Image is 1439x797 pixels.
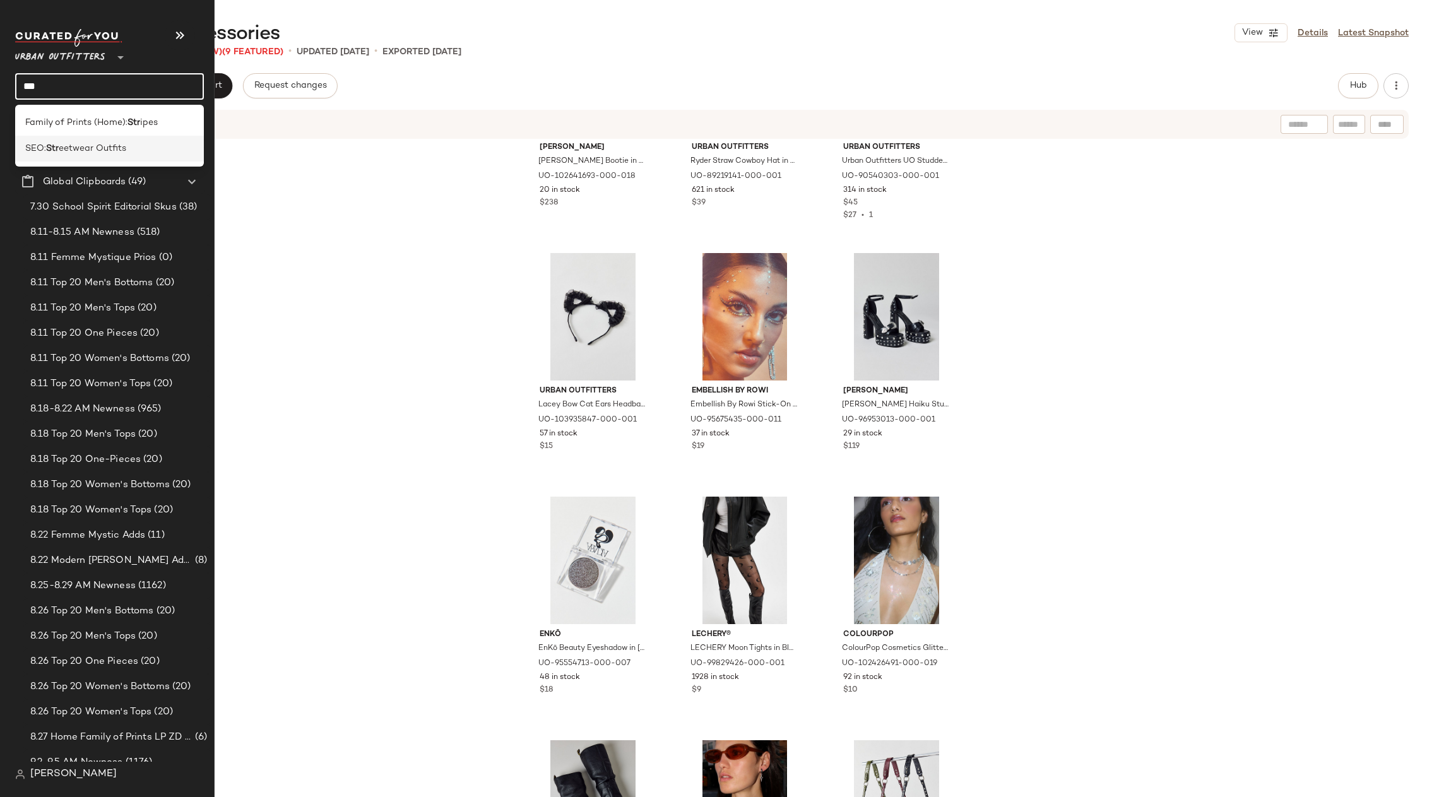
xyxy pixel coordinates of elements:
[692,142,798,153] span: Urban Outfitters
[134,225,160,240] span: (518)
[842,156,949,167] span: Urban Outfitters UO Studded Leather Tie Belt in Black/Silver, Women's at Urban Outfitters
[1349,81,1367,91] span: Hub
[1241,28,1263,38] span: View
[842,171,939,182] span: UO-90540303-000-001
[540,441,553,452] span: $15
[538,156,645,167] span: [PERSON_NAME] Bootie in White/Black, Women's at Urban Outfitters
[169,351,191,366] span: (20)
[538,658,631,670] span: UO-95554713-000-007
[138,326,159,341] span: (20)
[843,672,882,683] span: 92 in stock
[692,441,704,452] span: $19
[145,528,165,543] span: (11)
[138,654,160,669] span: (20)
[538,643,645,654] span: EnKō Beauty Eyeshadow in [GEOGRAPHIC_DATA] at Urban Outfitters
[1235,23,1288,42] button: View
[288,44,292,59] span: •
[530,497,656,624] img: 95554713_007_b
[1298,27,1328,40] a: Details
[151,705,173,719] span: (20)
[538,171,636,182] span: UO-102641693-000-018
[15,29,122,47] img: cfy_white_logo.C9jOOHJF.svg
[151,377,172,391] span: (20)
[170,680,191,694] span: (20)
[140,116,158,129] span: ipes
[843,198,858,209] span: $45
[43,175,126,189] span: Global Clipboards
[170,478,191,492] span: (20)
[538,415,637,426] span: UO-103935847-000-001
[30,301,135,316] span: 8.11 Top 20 Men's Tops
[538,399,645,411] span: Lacey Bow Cat Ears Headband in Black, Women's at Urban Outfitters
[30,452,141,467] span: 8.18 Top 20 One-Pieces
[135,301,157,316] span: (20)
[30,503,151,517] span: 8.18 Top 20 Women's Tops
[843,211,856,220] span: $27
[843,685,858,696] span: $10
[690,643,797,654] span: LECHERY Moon Tights in Black, Women's at Urban Outfitters
[843,629,950,641] span: ColourPop
[842,658,937,670] span: UO-102426491-000-019
[30,251,157,265] span: 8.11 Femme Mystique Prios
[157,251,172,265] span: (0)
[123,755,153,770] span: (1176)
[30,604,154,618] span: 8.26 Top 20 Men's Bottoms
[869,211,873,220] span: 1
[690,156,797,167] span: Ryder Straw Cowboy Hat in Black, Women's at Urban Outfitters
[540,185,580,196] span: 20 in stock
[30,705,151,719] span: 8.26 Top 20 Women's Tops
[540,685,553,696] span: $18
[692,185,735,196] span: 621 in stock
[30,755,123,770] span: 9.2-9.5 AM Newness
[1338,73,1378,98] button: Hub
[842,399,949,411] span: [PERSON_NAME] Haiku Studded Platform Heel in Black, Women's at Urban Outfitters
[15,43,105,66] span: Urban Outfitters
[540,198,558,209] span: $238
[382,45,461,59] p: Exported [DATE]
[177,200,198,215] span: (38)
[530,253,656,381] img: 103935847_001_b
[682,497,808,624] img: 99829426_001_m
[297,45,369,59] p: updated [DATE]
[30,654,138,669] span: 8.26 Top 20 One Pieces
[254,81,327,91] span: Request changes
[30,680,170,694] span: 8.26 Top 20 Women's Bottoms
[692,428,730,440] span: 37 in stock
[30,478,170,492] span: 8.18 Top 20 Women's Bottoms
[842,643,949,654] span: ColourPop Cosmetics Glitterally Obsessed Body Glitter Gel in DISCO [DEMOGRAPHIC_DATA] at Urban Ou...
[692,672,739,683] span: 1928 in stock
[30,402,135,416] span: 8.18-8.22 AM Newness
[30,579,136,593] span: 8.25-8.29 AM Newness
[25,142,46,155] span: SEO:
[843,386,950,397] span: [PERSON_NAME]
[833,497,960,624] img: 102426491_019_b
[30,528,145,543] span: 8.22 Femme Mystic Adds
[46,142,59,155] b: Str
[1338,27,1409,40] a: Latest Snapshot
[30,629,136,644] span: 8.26 Top 20 Men's Tops
[30,276,153,290] span: 8.11 Top 20 Men's Bottoms
[843,185,887,196] span: 314 in stock
[540,428,577,440] span: 57 in stock
[690,658,785,670] span: UO-99829426-000-001
[856,211,869,220] span: •
[843,441,860,452] span: $119
[30,351,169,366] span: 8.11 Top 20 Women's Bottoms
[690,171,781,182] span: UO-89219141-000-001
[30,377,151,391] span: 8.11 Top 20 Women's Tops
[833,253,960,381] img: 96953013_001_b
[540,386,646,397] span: Urban Outfitters
[30,326,138,341] span: 8.11 Top 20 One Pieces
[30,730,192,745] span: 8.27 Home Family of Prints LP ZD Adds
[154,604,175,618] span: (20)
[30,553,192,568] span: 8.22 Modern [PERSON_NAME] Adds
[540,672,580,683] span: 48 in stock
[222,47,283,57] span: (9 Featured)
[842,415,935,426] span: UO-96953013-000-001
[192,730,207,745] span: (6)
[692,629,798,641] span: LECHERY®
[690,415,781,426] span: UO-95675435-000-011
[141,452,162,467] span: (20)
[153,276,175,290] span: (20)
[692,685,701,696] span: $9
